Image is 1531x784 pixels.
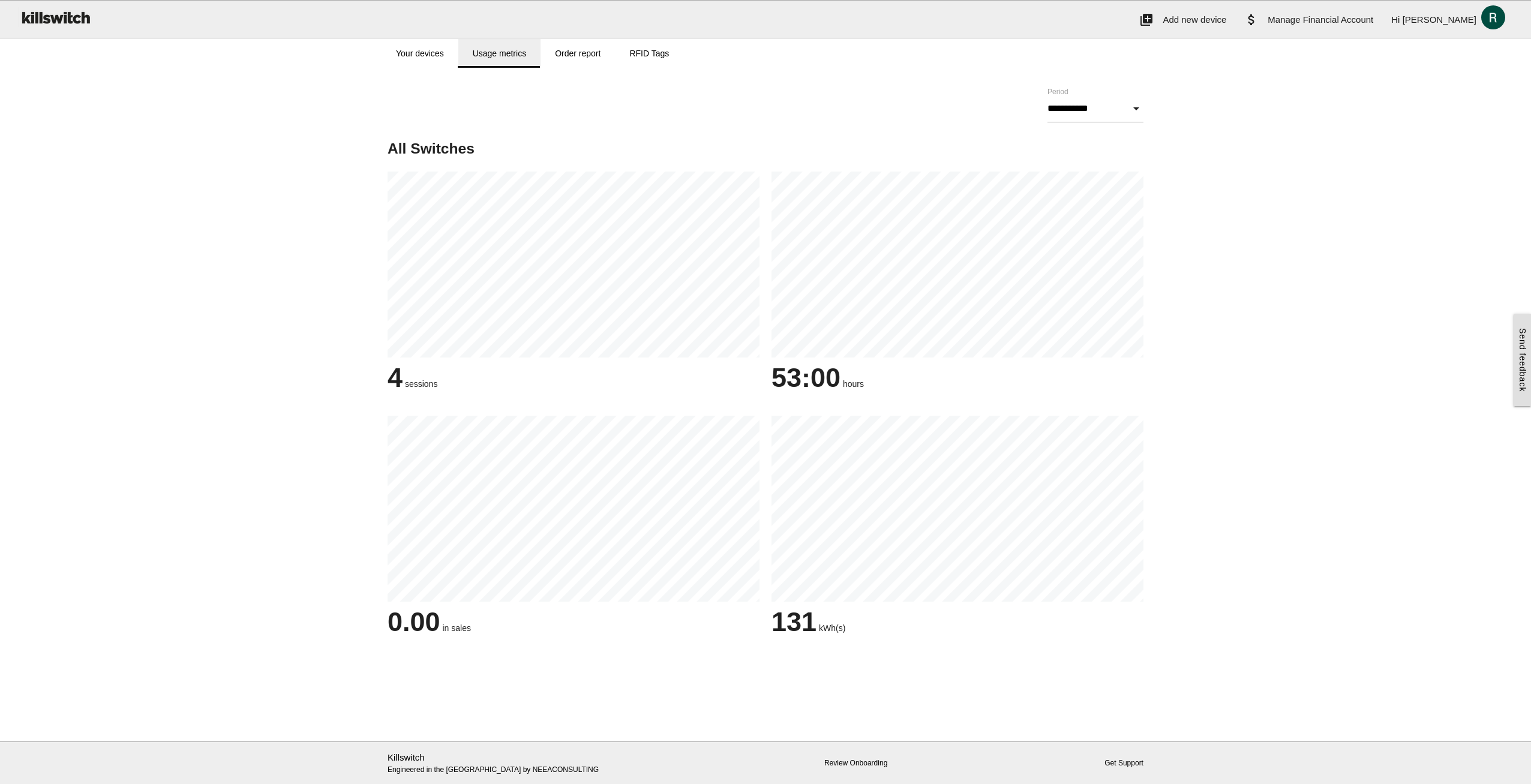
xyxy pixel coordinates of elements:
a: Review Onboarding [824,759,887,767]
p: Engineered in the [GEOGRAPHIC_DATA] by NEEACONSULTING [388,751,632,776]
a: Get Support [1104,759,1143,767]
span: 53:00 [771,362,840,393]
a: Your devices [382,39,458,68]
span: kWh(s) [819,623,845,633]
span: 131 [771,606,816,637]
a: Usage metrics [458,39,541,68]
a: Killswitch [388,752,425,762]
img: ACg8ocK2Jrgv-NoyzcfeTPssR0RFM1-LuJUSD78phVVfqF40IWzBLg=s96-c [1476,1,1510,34]
img: ks-logo-black-160-b.png [18,1,92,34]
a: RFID Tags [615,39,683,68]
a: Order report [541,39,615,68]
span: in sales [442,623,470,633]
a: Send feedback [1514,314,1531,406]
span: 0.00 [388,606,440,637]
span: Manage Financial Account [1268,14,1373,25]
span: [PERSON_NAME] [1403,14,1476,25]
span: Add new device [1163,14,1226,25]
i: add_to_photos [1139,1,1154,39]
span: 4 [388,362,403,393]
span: Hi [1391,14,1400,25]
label: Period [1047,86,1068,97]
h5: All Switches [388,140,1143,157]
i: attach_money [1244,1,1259,39]
span: sessions [405,379,437,389]
span: hours [843,379,864,389]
